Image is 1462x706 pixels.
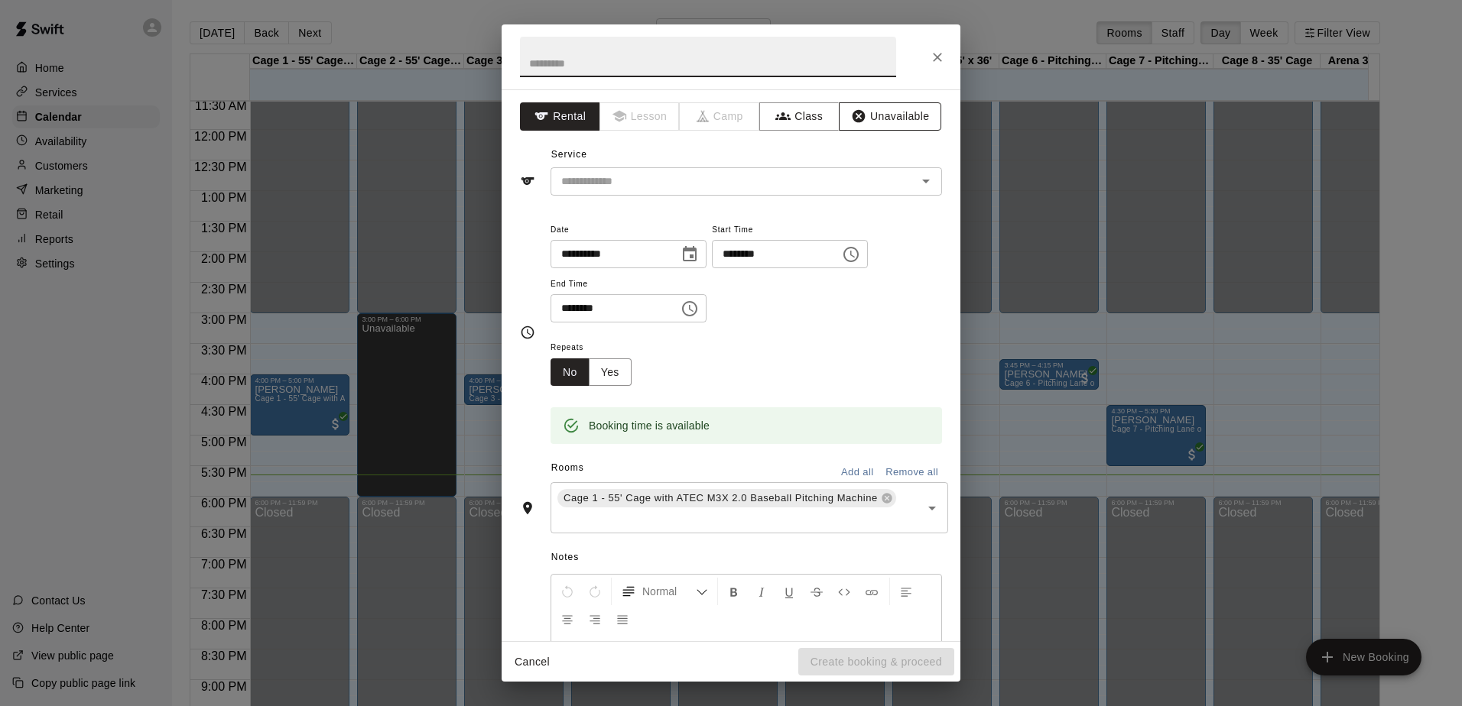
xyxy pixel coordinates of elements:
button: Class [759,102,840,131]
button: Open [915,170,937,192]
button: Open [921,497,943,519]
span: Service [551,149,587,160]
span: Rooms [551,462,584,473]
svg: Timing [520,325,535,340]
div: Booking time is available [589,412,710,439]
svg: Service [520,173,535,189]
button: Cancel [508,648,557,676]
button: Remove all [882,461,942,484]
button: Format Strikethrough [804,578,830,605]
button: Format Italics [749,578,775,605]
span: Date [551,220,707,241]
button: Right Align [582,605,608,633]
span: Lessons must be created in the Services page first [600,102,681,131]
div: outlined button group [551,358,632,387]
button: No [551,358,590,387]
span: Notes [551,546,942,570]
button: Choose time, selected time is 5:30 PM [836,239,866,270]
button: Insert Code [831,578,857,605]
button: Yes [589,358,632,387]
button: Rental [520,102,600,131]
button: Left Align [893,578,919,605]
button: Redo [582,578,608,605]
button: Center Align [554,605,580,633]
div: Cage 1 - 55' Cage with ATEC M3X 2.0 Baseball Pitching Machine [557,489,896,507]
button: Choose date, selected date is Aug 15, 2025 [674,239,705,270]
button: Choose time, selected time is 6:00 PM [674,293,705,324]
span: End Time [551,274,707,295]
button: Insert Link [859,578,885,605]
button: Unavailable [839,102,941,131]
span: Start Time [712,220,868,241]
button: Close [924,44,951,71]
button: Justify Align [609,605,635,633]
button: Format Underline [776,578,802,605]
button: Add all [833,461,882,484]
span: Camps can only be created in the Services page [680,102,760,131]
span: Cage 1 - 55' Cage with ATEC M3X 2.0 Baseball Pitching Machine [557,491,884,506]
span: Repeats [551,338,644,358]
button: Format Bold [721,578,747,605]
svg: Rooms [520,500,535,516]
span: Normal [642,584,696,599]
button: Undo [554,578,580,605]
button: Formatting Options [615,578,714,605]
